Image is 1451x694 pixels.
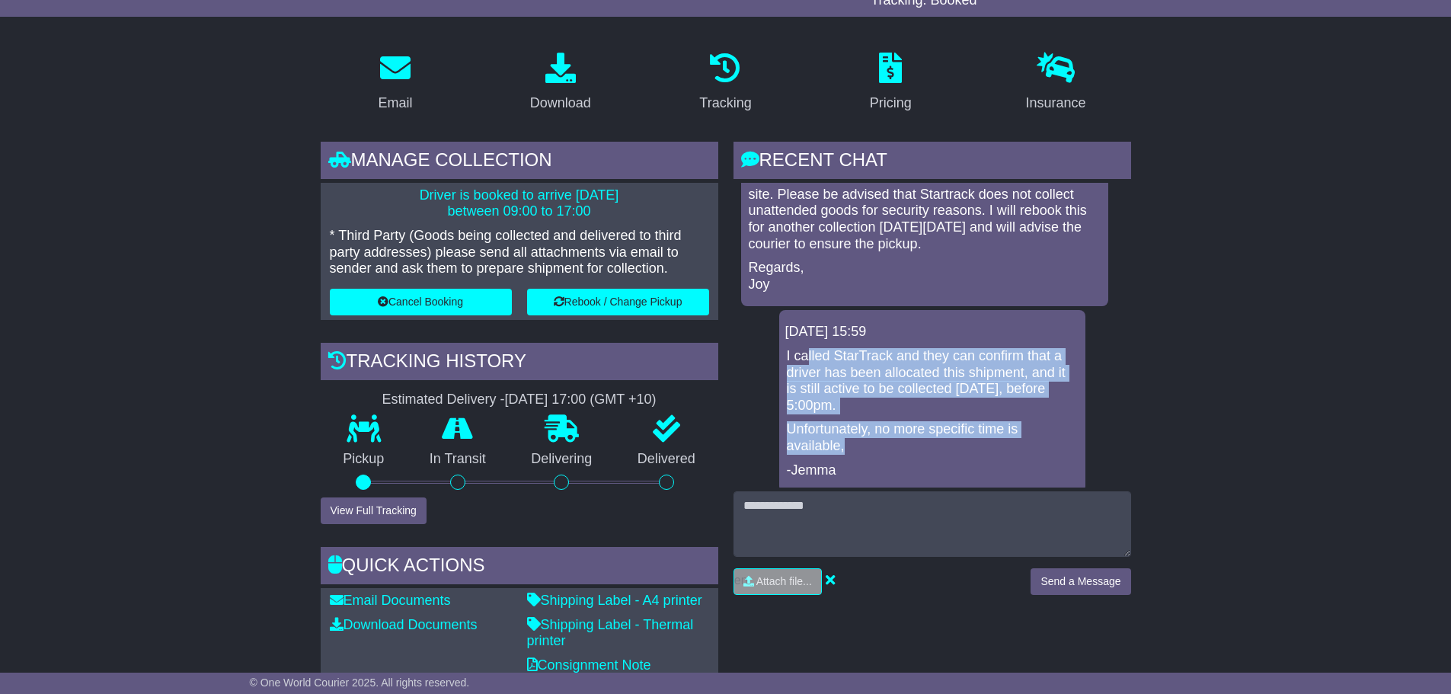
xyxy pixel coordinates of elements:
p: In Transit [407,451,509,468]
a: Email Documents [330,593,451,608]
div: [DATE] 15:59 [785,324,1079,341]
button: Rebook / Change Pickup [527,289,709,315]
div: Manage collection [321,142,718,183]
p: Delivered [615,451,718,468]
div: Estimated Delivery - [321,392,718,408]
div: Download [530,93,591,114]
div: [DATE] 17:00 (GMT +10) [505,392,657,408]
p: I called StarTrack and they can confirm that a driver has been allocated this shipment, and it is... [787,348,1078,414]
p: -Jemma [787,462,1078,479]
div: Insurance [1026,93,1086,114]
a: Shipping Label - Thermal printer [527,617,694,649]
a: Email [368,47,422,119]
p: Driver is booked to arrive [DATE] between 09:00 to 17:00 [330,187,709,220]
p: Delivering [509,451,615,468]
div: Pricing [870,93,912,114]
div: RECENT CHAT [733,142,1131,183]
p: * Third Party (Goods being collected and delivered to third party addresses) please send all atta... [330,228,709,277]
button: Cancel Booking [330,289,512,315]
span: © One World Courier 2025. All rights reserved. [250,676,470,689]
a: Download [520,47,601,119]
p: Unfortunately, no more specific time is available, [787,421,1078,454]
button: Send a Message [1031,568,1130,595]
a: Insurance [1016,47,1096,119]
p: Regards, Joy [749,260,1101,293]
a: Consignment Note [527,657,651,673]
a: Tracking [689,47,761,119]
p: Pickup [321,451,407,468]
a: Download Documents [330,617,478,632]
div: Quick Actions [321,547,718,588]
a: Pricing [860,47,922,119]
div: Tracking [699,93,751,114]
div: Tracking history [321,343,718,384]
div: Email [378,93,412,114]
button: View Full Tracking [321,497,427,524]
a: Shipping Label - A4 printer [527,593,702,608]
p: We received a message from Star Track advising that they attempted to collect this package [DATE]... [749,137,1101,252]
